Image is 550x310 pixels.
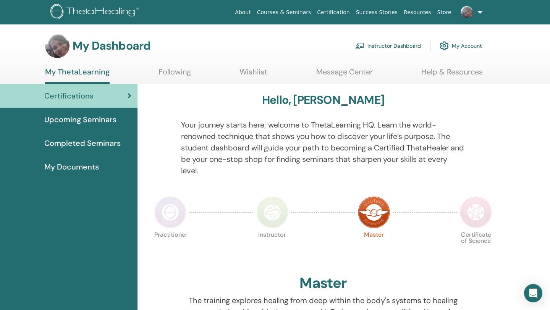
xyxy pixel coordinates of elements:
[421,67,483,82] a: Help & Resources
[232,5,254,19] a: About
[73,39,150,53] h3: My Dashboard
[262,93,384,107] h3: Hello, [PERSON_NAME]
[44,90,94,102] span: Certifications
[355,37,421,54] a: Instructor Dashboard
[50,4,142,21] img: logo.png
[154,196,186,228] img: Practitioner
[44,114,116,125] span: Upcoming Seminars
[254,5,314,19] a: Courses & Seminars
[461,6,473,18] img: default.jpg
[460,196,492,228] img: Certificate of Science
[45,34,70,58] img: default.jpg
[44,161,99,173] span: My Documents
[460,232,492,264] p: Certificate of Science
[524,284,542,302] div: Open Intercom Messenger
[299,274,347,292] h2: Master
[44,137,121,149] span: Completed Seminars
[181,119,466,176] p: Your journey starts here; welcome to ThetaLearning HQ. Learn the world-renowned technique that sh...
[440,37,482,54] a: My Account
[355,42,364,49] img: chalkboard-teacher.svg
[434,5,455,19] a: Store
[316,67,373,82] a: Message Center
[45,67,110,84] a: My ThetaLearning
[353,5,401,19] a: Success Stories
[239,67,267,82] a: Wishlist
[401,5,434,19] a: Resources
[256,232,288,264] p: Instructor
[159,67,191,82] a: Following
[314,5,353,19] a: Certification
[256,196,288,228] img: Instructor
[154,232,186,264] p: Practitioner
[440,39,449,52] img: cog.svg
[358,196,390,228] img: Master
[358,232,390,264] p: Master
